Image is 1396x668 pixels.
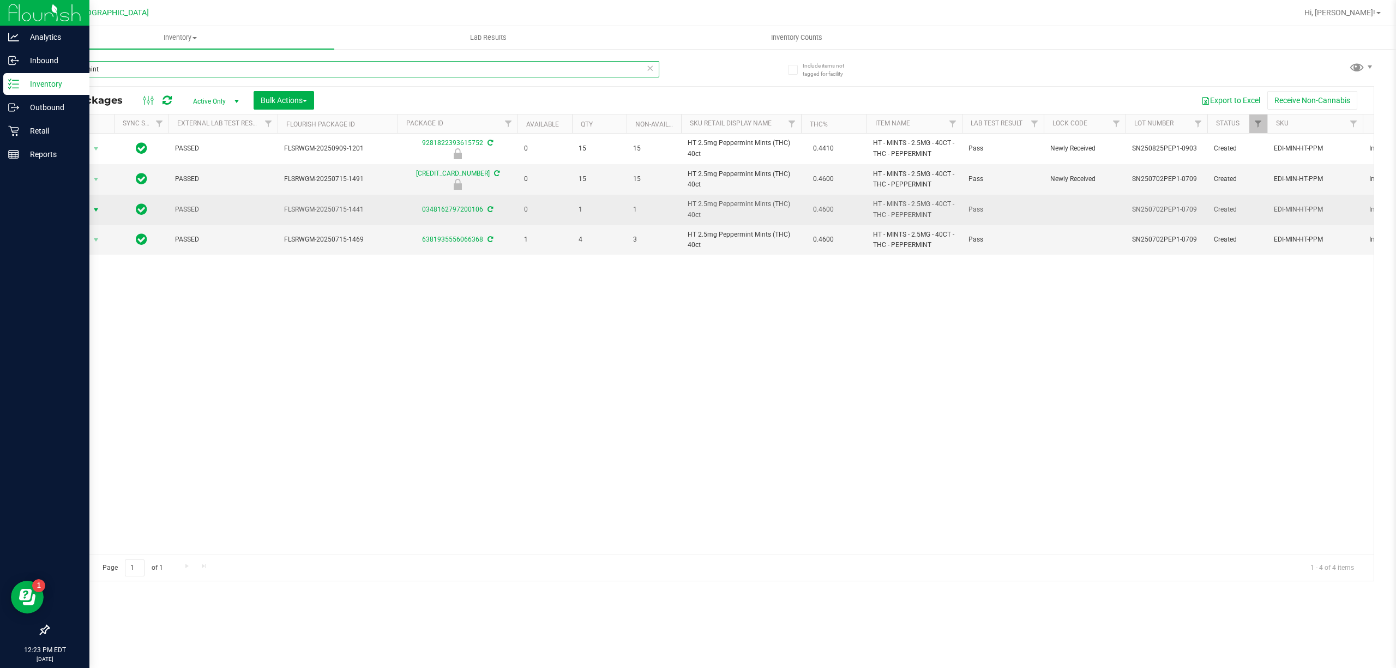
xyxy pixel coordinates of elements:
[524,143,565,154] span: 0
[688,169,795,190] span: HT 2.5mg Peppermint Mints (THC) 40ct
[642,26,950,49] a: Inventory Counts
[177,119,263,127] a: External Lab Test Result
[11,581,44,613] iframe: Resource center
[688,199,795,220] span: HT 2.5mg Peppermint Mints (THC) 40ct
[500,115,518,133] a: Filter
[32,579,45,592] iframe: Resource center unread badge
[175,234,271,245] span: PASSED
[579,204,620,215] span: 1
[579,174,620,184] span: 15
[89,141,103,157] span: select
[8,102,19,113] inline-svg: Outbound
[396,179,519,190] div: Newly Received
[8,79,19,89] inline-svg: Inventory
[486,206,493,213] span: Sync from Compliance System
[633,234,675,245] span: 3
[810,121,828,128] a: THC%
[151,115,169,133] a: Filter
[646,61,654,75] span: Clear
[968,204,1037,215] span: Pass
[136,141,147,156] span: In Sync
[334,26,642,49] a: Lab Results
[261,96,307,105] span: Bulk Actions
[1214,174,1261,184] span: Created
[286,121,355,128] a: Flourish Package ID
[1132,204,1201,215] span: SN250702PEP1-0709
[524,234,565,245] span: 1
[1345,115,1363,133] a: Filter
[123,119,165,127] a: Sync Status
[873,169,955,190] span: HT - MINTS - 2.5MG - 40CT - THC - PEPPERMINT
[284,143,391,154] span: FLSRWGM-20250909-1201
[74,8,149,17] span: [GEOGRAPHIC_DATA]
[688,138,795,159] span: HT 2.5mg Peppermint Mints (THC) 40ct
[1302,559,1363,576] span: 1 - 4 of 4 items
[1214,204,1261,215] span: Created
[756,33,837,43] span: Inventory Counts
[524,174,565,184] span: 0
[808,171,839,187] span: 0.4600
[635,121,684,128] a: Non-Available
[783,115,801,133] a: Filter
[968,174,1037,184] span: Pass
[1132,234,1201,245] span: SN250702PEP1-0709
[1216,119,1239,127] a: Status
[1189,115,1207,133] a: Filter
[136,232,147,247] span: In Sync
[690,119,772,127] a: Sku Retail Display Name
[633,143,675,154] span: 15
[1026,115,1044,133] a: Filter
[873,138,955,159] span: HT - MINTS - 2.5MG - 40CT - THC - PEPPERMINT
[136,171,147,186] span: In Sync
[284,234,391,245] span: FLSRWGM-20250715-1469
[260,115,278,133] a: Filter
[396,148,519,159] div: Newly Received
[808,202,839,218] span: 0.4600
[492,170,500,177] span: Sync from Compliance System
[57,94,134,106] span: All Packages
[1304,8,1375,17] span: Hi, [PERSON_NAME]!
[873,230,955,250] span: HT - MINTS - 2.5MG - 40CT - THC - PEPPERMINT
[89,202,103,218] span: select
[175,143,271,154] span: PASSED
[526,121,559,128] a: Available
[1052,119,1087,127] a: Lock Code
[808,141,839,157] span: 0.4410
[19,54,85,67] p: Inbound
[93,559,172,576] span: Page of 1
[1050,174,1119,184] span: Newly Received
[808,232,839,248] span: 0.4600
[1249,115,1267,133] a: Filter
[1194,91,1267,110] button: Export to Excel
[8,125,19,136] inline-svg: Retail
[486,139,493,147] span: Sync from Compliance System
[968,143,1037,154] span: Pass
[579,234,620,245] span: 4
[1274,143,1356,154] span: EDI-MIN-HT-PPM
[89,172,103,187] span: select
[1132,174,1201,184] span: SN250702PEP1-0709
[19,77,85,91] p: Inventory
[422,236,483,243] a: 6381935556066368
[1214,143,1261,154] span: Created
[26,33,334,43] span: Inventory
[1132,143,1201,154] span: SN250825PEP1-0903
[968,234,1037,245] span: Pass
[175,204,271,215] span: PASSED
[579,143,620,154] span: 15
[19,101,85,114] p: Outbound
[1274,204,1356,215] span: EDI-MIN-HT-PPM
[803,62,857,78] span: Include items not tagged for facility
[1108,115,1126,133] a: Filter
[5,655,85,663] p: [DATE]
[284,204,391,215] span: FLSRWGM-20250715-1441
[633,204,675,215] span: 1
[1134,119,1174,127] a: Lot Number
[422,206,483,213] a: 0348162797200106
[125,559,145,576] input: 1
[8,149,19,160] inline-svg: Reports
[406,119,443,127] a: Package ID
[416,170,490,177] a: [CREDIT_CARD_NUMBER]
[422,139,483,147] a: 9281822393615752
